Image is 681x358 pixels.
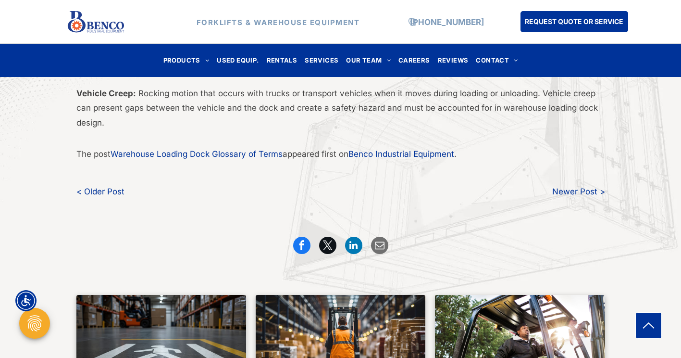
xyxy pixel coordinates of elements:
a: Benco Industrial Equipment [348,149,454,159]
a: REVIEWS [434,54,472,67]
a: PRODUCTS [160,54,213,67]
p: The post appeared first on . [76,147,605,162]
a: [PHONE_NUMBER] [410,17,484,26]
a: OUR TEAM [342,54,395,67]
strong: FORKLIFTS & WAREHOUSE EQUIPMENT [197,17,360,26]
a: < Older Post [76,186,341,198]
a: Warehouse Loading Dock Glossary of Terms [111,149,283,159]
a: REQUEST QUOTE OR SERVICE [520,11,628,32]
span: REQUEST QUOTE OR SERVICE [525,13,623,30]
a: CONTACT [472,54,521,67]
a: CAREERS [395,54,434,67]
a: Newer Post > [341,186,605,198]
a: RENTALS [263,54,301,67]
a: USED EQUIP. [213,54,262,67]
span: Rocking motion that occurs with trucks or transport vehicles when it moves during loading or unlo... [76,89,598,128]
a: SERVICES [301,54,342,67]
div: Accessibility Menu [15,290,37,311]
b: Vehicle Creep: [76,89,136,98]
